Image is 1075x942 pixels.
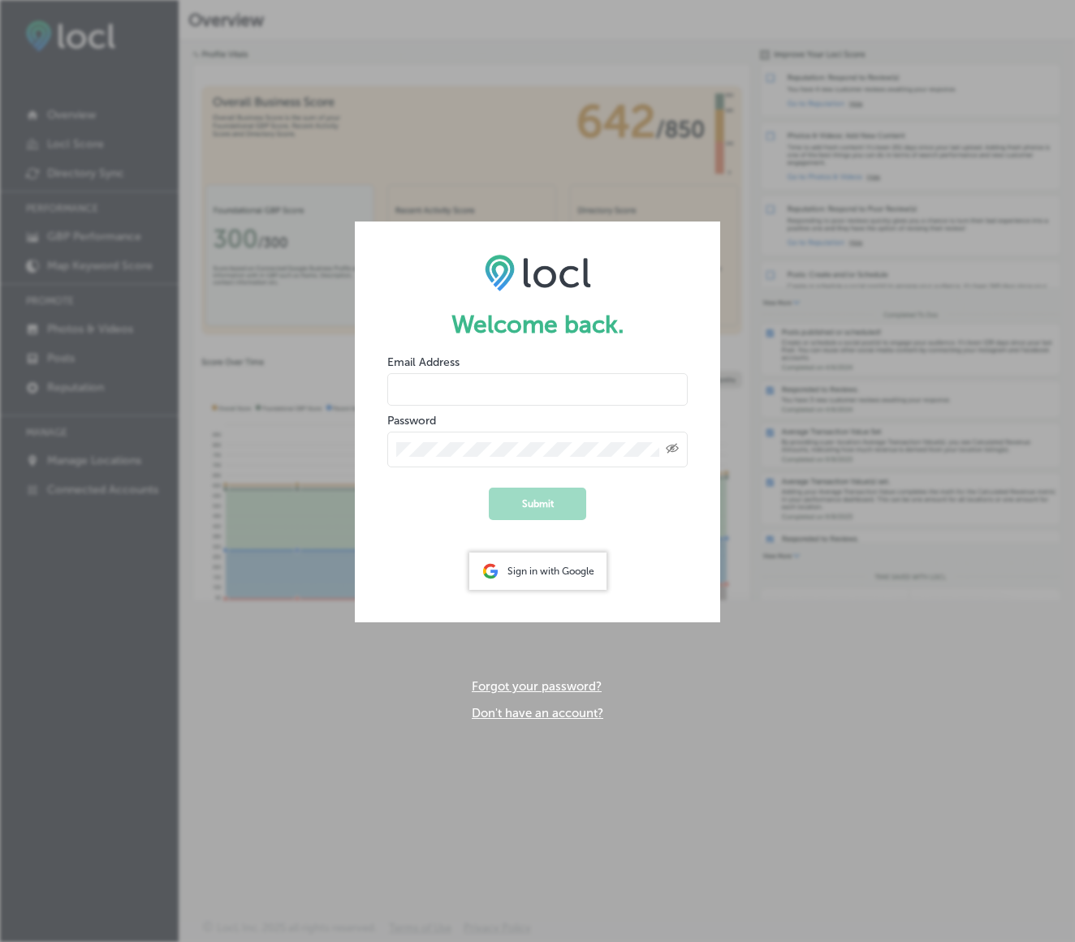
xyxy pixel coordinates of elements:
[666,442,679,457] span: Toggle password visibility
[387,414,436,428] label: Password
[489,488,586,520] button: Submit
[485,254,591,291] img: LOCL logo
[472,706,603,720] a: Don't have an account?
[387,355,460,369] label: Email Address
[387,310,688,339] h1: Welcome back.
[469,553,607,590] div: Sign in with Google
[472,679,602,694] a: Forgot your password?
